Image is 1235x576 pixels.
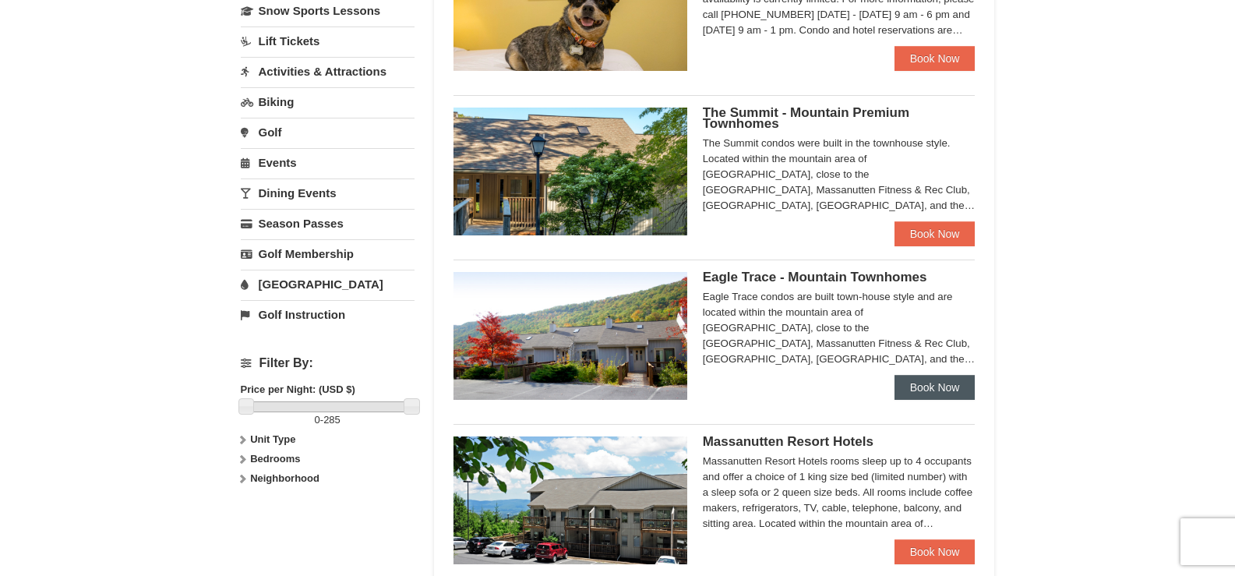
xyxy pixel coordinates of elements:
strong: Bedrooms [250,453,300,465]
a: Events [241,148,415,177]
a: Golf [241,118,415,147]
a: Golf Instruction [241,300,415,329]
a: Book Now [894,46,976,71]
a: Book Now [894,375,976,400]
a: Golf Membership [241,239,415,268]
a: Dining Events [241,178,415,207]
div: Eagle Trace condos are built town-house style and are located within the mountain area of [GEOGRA... [703,289,976,367]
h4: Filter By: [241,356,415,370]
strong: Price per Night: (USD $) [241,383,355,395]
a: Lift Tickets [241,27,415,55]
strong: Neighborhood [250,472,319,484]
span: 285 [323,414,341,426]
a: Biking [241,87,415,116]
strong: Unit Type [250,433,295,445]
a: Book Now [894,539,976,564]
a: Book Now [894,221,976,246]
div: Massanutten Resort Hotels rooms sleep up to 4 occupants and offer a choice of 1 king size bed (li... [703,454,976,532]
span: Massanutten Resort Hotels [703,434,873,449]
a: Season Passes [241,209,415,238]
span: The Summit - Mountain Premium Townhomes [703,105,909,131]
a: [GEOGRAPHIC_DATA] [241,270,415,299]
img: 19219026-1-e3b4ac8e.jpg [453,436,687,564]
a: Activities & Attractions [241,57,415,86]
label: - [241,412,415,428]
div: The Summit condos were built in the townhouse style. Located within the mountain area of [GEOGRAP... [703,136,976,214]
img: 19218983-1-9b289e55.jpg [453,272,687,400]
img: 19219034-1-0eee7e00.jpg [453,108,687,235]
span: 0 [315,414,320,426]
span: Eagle Trace - Mountain Townhomes [703,270,927,284]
